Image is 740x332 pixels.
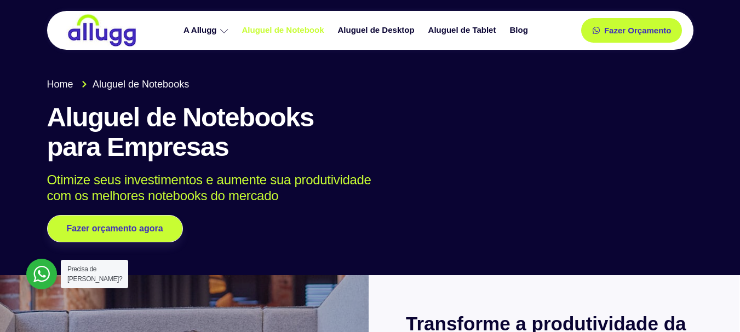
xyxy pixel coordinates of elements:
[423,21,504,40] a: Aluguel de Tablet
[47,103,693,162] h1: Aluguel de Notebooks para Empresas
[332,21,423,40] a: Aluguel de Desktop
[47,172,678,204] p: Otimize seus investimentos e aumente sua produtividade com os melhores notebooks do mercado
[90,77,189,92] span: Aluguel de Notebooks
[47,77,73,92] span: Home
[237,21,332,40] a: Aluguel de Notebook
[604,26,672,34] span: Fazer Orçamento
[67,265,122,283] span: Precisa de [PERSON_NAME]?
[178,21,237,40] a: A Allugg
[685,279,740,332] iframe: Chat Widget
[66,14,137,47] img: locação de TI é Allugg
[47,215,183,242] a: Fazer orçamento agora
[504,21,536,40] a: Blog
[581,18,682,43] a: Fazer Orçamento
[67,224,163,233] span: Fazer orçamento agora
